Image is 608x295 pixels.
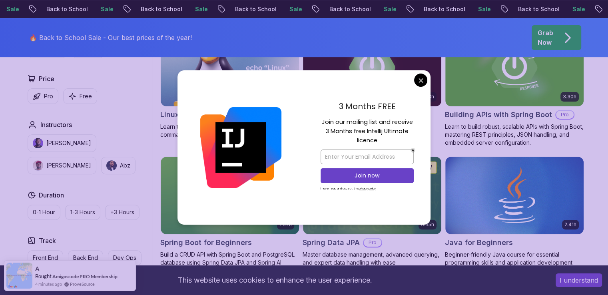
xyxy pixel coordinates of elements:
[35,265,40,272] span: A
[445,237,513,248] h2: Java for Beginners
[160,156,299,267] a: Spring Boot for Beginners card1.67hNEWSpring Boot for BeginnersBuild a CRUD API with Spring Boot ...
[113,254,136,262] p: Dev Ops
[28,134,96,152] button: instructor img[PERSON_NAME]
[556,111,574,119] p: Pro
[563,94,576,100] p: 3.30h
[70,208,95,216] p: 1-3 Hours
[29,33,192,42] p: 🔥 Back to School Sale - Our best prices of the year!
[46,161,91,169] p: [PERSON_NAME]
[80,92,92,100] p: Free
[38,5,92,13] p: Back to School
[33,208,55,216] p: 0-1 Hour
[39,74,54,84] h2: Price
[33,254,58,262] p: Front End
[303,237,360,248] h2: Spring Data JPA
[538,28,553,47] p: Grab Now
[160,237,252,248] h2: Spring Boot for Beginners
[132,5,186,13] p: Back to School
[445,157,584,234] img: Java for Beginners card
[445,28,584,147] a: Building APIs with Spring Boot card3.30hBuilding APIs with Spring BootProLearn to build robust, s...
[375,5,401,13] p: Sale
[564,5,589,13] p: Sale
[161,29,299,106] img: Linux Fundamentals card
[40,120,72,130] h2: Instructors
[33,138,43,148] img: instructor img
[105,205,140,220] button: +3 Hours
[28,205,60,220] button: 0-1 Hour
[445,109,552,120] h2: Building APIs with Spring Boot
[39,236,56,245] h2: Track
[70,281,95,287] a: ProveSource
[6,263,32,289] img: provesource social proof notification image
[445,251,584,267] p: Beginner-friendly Java course for essential programming skills and application development
[160,28,299,139] a: Linux Fundamentals card6.00hLinux FundamentalsProLearn the fundamentals of Linux and how to use t...
[63,88,97,104] button: Free
[160,251,299,267] p: Build a CRUD API with Spring Boot and PostgreSQL database using Spring Data JPA and Spring AI
[28,250,63,265] button: Front End
[6,271,544,289] div: This website uses cookies to enhance the user experience.
[161,157,299,234] img: Spring Boot for Beginners card
[364,239,381,247] p: Pro
[415,5,469,13] p: Back to School
[35,273,52,279] span: Bought
[303,251,442,267] p: Master database management, advanced querying, and expert data handling with ease
[509,5,564,13] p: Back to School
[92,5,118,13] p: Sale
[226,5,281,13] p: Back to School
[46,139,91,147] p: [PERSON_NAME]
[73,254,98,262] p: Back End
[108,250,142,265] button: Dev Ops
[44,92,53,100] p: Pro
[321,5,375,13] p: Back to School
[445,29,584,106] img: Building APIs with Spring Boot card
[303,29,441,106] img: Advanced Spring Boot card
[33,160,43,171] img: instructor img
[120,161,130,169] p: Abz
[564,221,576,228] p: 2.41h
[39,190,64,200] h2: Duration
[445,156,584,267] a: Java for Beginners card2.41hJava for BeginnersBeginner-friendly Java course for essential program...
[445,123,584,147] p: Learn to build robust, scalable APIs with Spring Boot, mastering REST principles, JSON handling, ...
[28,157,96,174] button: instructor img[PERSON_NAME]
[52,273,118,279] a: Amigoscode PRO Membership
[281,5,306,13] p: Sale
[110,208,134,216] p: +3 Hours
[28,88,58,104] button: Pro
[106,160,117,171] img: instructor img
[160,123,299,139] p: Learn the fundamentals of Linux and how to use the command line
[556,273,602,287] button: Accept cookies
[68,250,103,265] button: Back End
[101,157,136,174] button: instructor imgAbz
[186,5,212,13] p: Sale
[35,281,62,287] span: 4 minutes ago
[160,109,231,120] h2: Linux Fundamentals
[65,205,100,220] button: 1-3 Hours
[469,5,495,13] p: Sale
